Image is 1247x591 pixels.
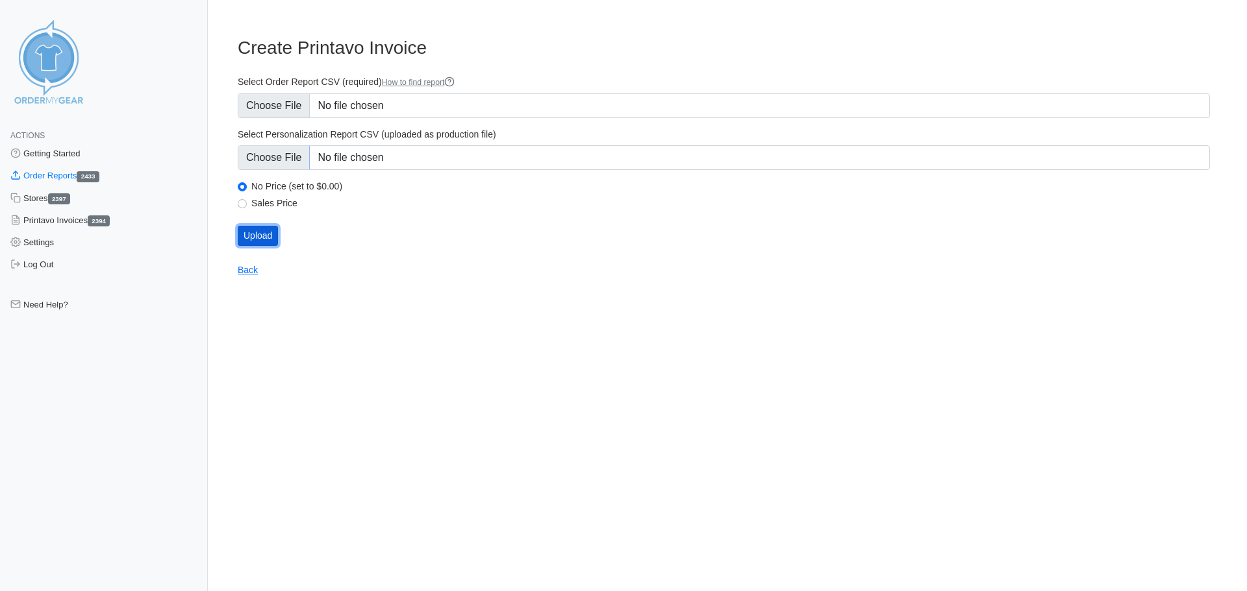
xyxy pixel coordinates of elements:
[238,76,1210,88] label: Select Order Report CSV (required)
[10,131,45,140] span: Actions
[382,78,455,87] a: How to find report
[251,197,1210,209] label: Sales Price
[77,171,99,182] span: 2433
[238,37,1210,59] h3: Create Printavo Invoice
[251,180,1210,192] label: No Price (set to $0.00)
[238,128,1210,140] label: Select Personalization Report CSV (uploaded as production file)
[238,226,278,246] input: Upload
[48,193,70,204] span: 2397
[88,215,110,226] span: 2394
[238,265,258,275] a: Back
